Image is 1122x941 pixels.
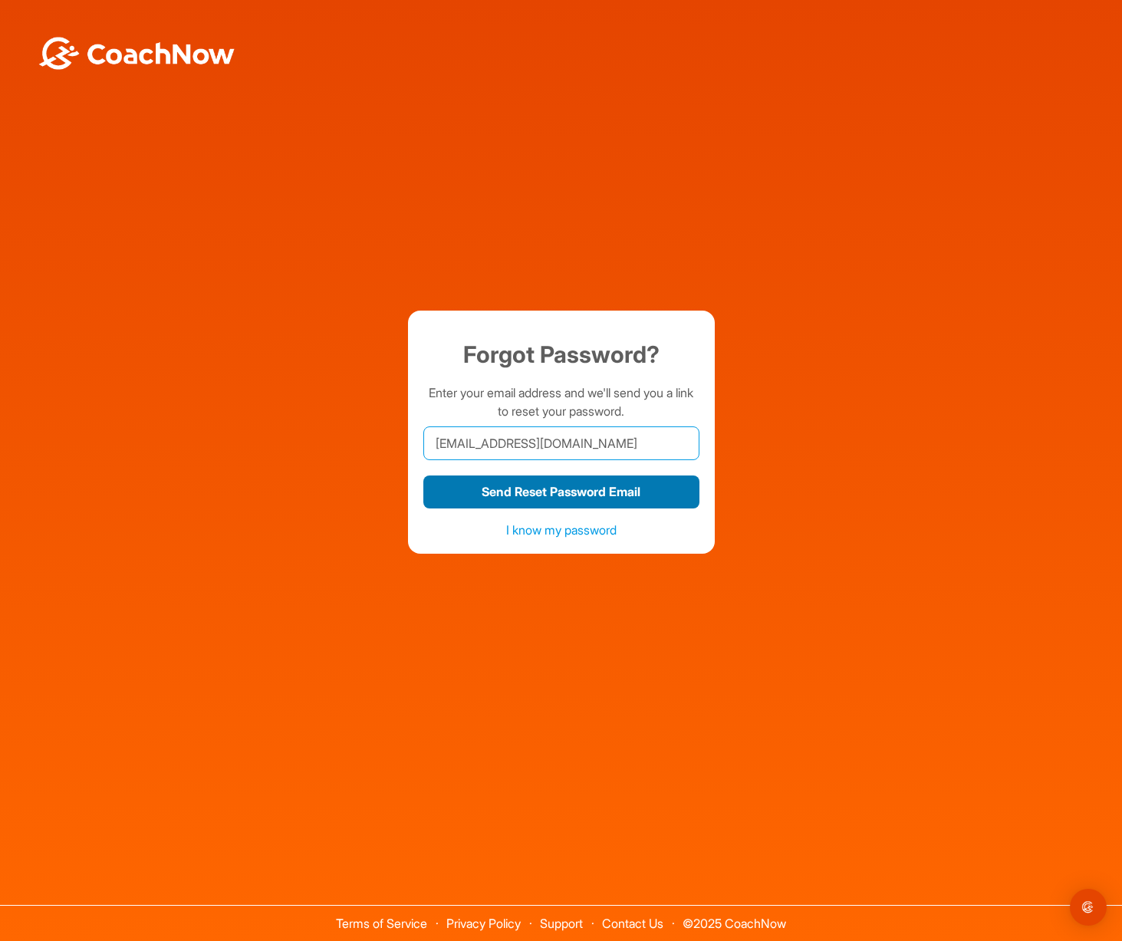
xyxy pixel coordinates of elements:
a: Terms of Service [336,916,427,931]
a: Contact Us [602,916,663,931]
input: Email [423,426,699,460]
button: Send Reset Password Email [423,475,699,508]
span: © 2025 CoachNow [675,906,794,929]
div: Open Intercom Messenger [1070,889,1107,926]
a: Support [540,916,583,931]
a: I know my password [506,522,617,538]
a: Privacy Policy [446,916,521,931]
h1: Forgot Password? [423,337,699,372]
img: BwLJSsUCoWCh5upNqxVrqldRgqLPVwmV24tXu5FoVAoFEpwwqQ3VIfuoInZCoVCoTD4vwADAC3ZFMkVEQFDAAAAAElFTkSuQmCC [37,37,236,70]
p: Enter your email address and we'll send you a link to reset your password. [423,383,699,420]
